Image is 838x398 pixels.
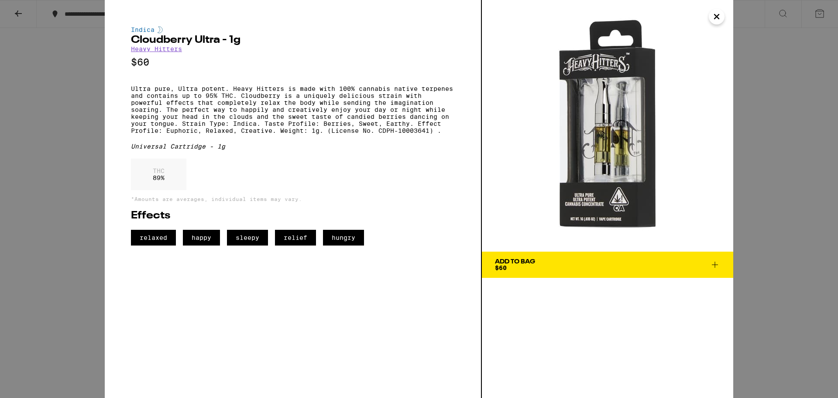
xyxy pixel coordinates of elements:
[183,230,220,246] span: happy
[131,85,455,134] p: Ultra pure, Ultra potent. Heavy Hitters is made with 100% cannabis native terpenes and contains u...
[131,35,455,45] h2: Cloudberry Ultra - 1g
[131,26,455,33] div: Indica
[275,230,316,246] span: relief
[153,167,165,174] p: THC
[709,9,725,24] button: Close
[131,159,186,190] div: 89 %
[482,252,733,278] button: Add To Bag$60
[131,196,455,202] p: *Amounts are averages, individual items may vary.
[5,6,63,13] span: Hi. Need any help?
[158,26,163,33] img: indicaColor.svg
[131,143,455,150] div: Universal Cartridge - 1g
[495,264,507,271] span: $60
[131,57,455,68] p: $60
[131,211,455,221] h2: Effects
[227,230,268,246] span: sleepy
[131,45,182,52] a: Heavy Hitters
[323,230,364,246] span: hungry
[495,259,535,265] div: Add To Bag
[131,230,176,246] span: relaxed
